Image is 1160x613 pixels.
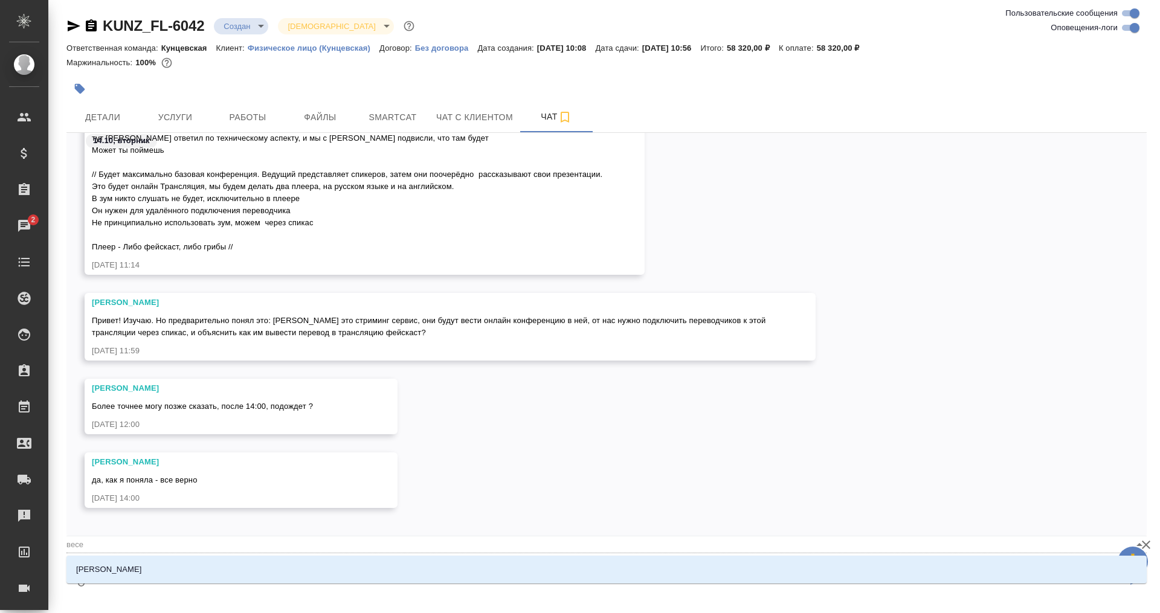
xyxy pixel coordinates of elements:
button: Создан [220,21,254,31]
p: Ответственная команда: [66,43,161,53]
p: Физическое лицо (Кунцевская) [248,43,379,53]
div: [DATE] 12:00 [92,419,355,431]
span: Привет! Изучаю. Но предварительно понял это: [PERSON_NAME] это стриминг сервис, они будут вести о... [92,316,768,337]
button: Доп статусы указывают на важность/срочность заказа [401,18,417,34]
div: [DATE] 11:59 [92,345,773,357]
p: Кунцевская [161,43,216,53]
a: 2 [3,211,45,241]
a: KUNZ_FL-6042 [103,18,204,34]
button: Close [1131,536,1148,553]
a: Физическое лицо (Кунцевская) [248,42,379,53]
span: 2 [24,214,42,226]
span: Чат [527,109,585,124]
p: Договор: [379,43,415,53]
span: Детали [74,110,132,125]
div: [DATE] 14:00 [92,492,355,504]
div: [DATE] 11:14 [92,259,602,271]
div: Создан [278,18,393,34]
button: 0.00 RUB; [159,55,175,71]
button: Скопировать ссылку [84,19,98,33]
span: Работы [219,110,277,125]
p: 14.10, вторник [93,135,150,147]
svg: Подписаться [558,110,572,124]
div: [PERSON_NAME] [92,456,355,468]
span: Услуги [146,110,204,125]
span: да, как я поняла - все верно [92,475,198,484]
p: 58 320,00 ₽ [727,43,779,53]
button: Скопировать ссылку для ЯМессенджера [66,19,81,33]
p: [PERSON_NAME] [76,563,142,576]
button: 🙏 [1118,547,1148,577]
p: Итого: [700,43,726,53]
div: Создан [214,18,268,34]
p: [DATE] 10:08 [537,43,596,53]
div: [PERSON_NAME] [92,382,355,394]
span: 🙏 [1123,549,1143,574]
span: Оповещения-логи [1051,22,1118,34]
p: Клиент: [216,43,248,53]
p: К оплате: [779,43,817,53]
span: Пользовательские сообщения [1005,7,1118,19]
p: Маржинальность: [66,58,135,67]
p: [DATE] 10:56 [642,43,701,53]
button: Добавить тэг [66,75,93,102]
span: Smartcat [364,110,422,125]
p: Дата сдачи: [595,43,642,53]
p: 58 320,00 ₽ [817,43,869,53]
span: Чат с клиентом [436,110,513,125]
span: Более точнее могу позже сказать, после 14:00, подождет ? [92,402,313,411]
div: [PERSON_NAME] [92,297,773,309]
button: [DEMOGRAPHIC_DATA] [284,21,379,31]
p: 100% [135,58,159,67]
p: Без договора [415,43,478,53]
p: Дата создания: [477,43,536,53]
span: Файлы [291,110,349,125]
a: Без договора [415,42,478,53]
